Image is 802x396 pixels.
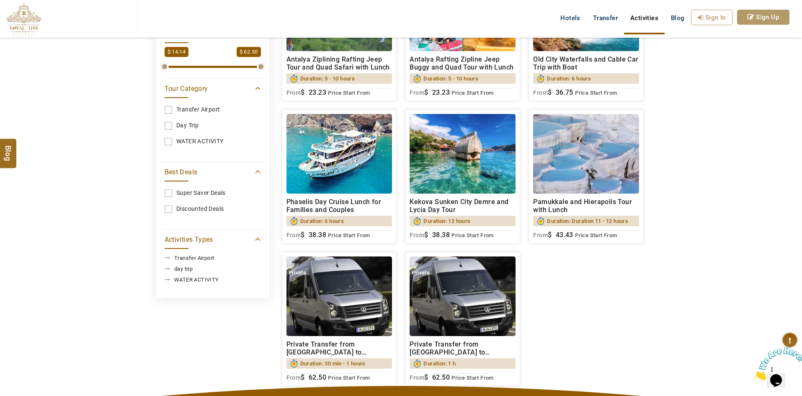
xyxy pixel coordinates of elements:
[547,73,591,84] span: Duration: 6 hours
[410,374,424,381] sub: From
[548,88,552,96] span: $
[301,231,304,239] span: $
[309,231,326,239] span: 38.38
[547,216,628,226] span: Duration: Duration 11 - 12 hours
[165,234,261,244] a: Activities Types
[174,255,214,261] a: Transfer Airport
[533,114,639,194] img: Pamukkale-royallineholidays2.jpg
[554,10,586,26] a: Hotels
[410,198,516,214] h2: Kekova Sunken City Demre and Lycia Day Tour
[165,134,261,149] a: WATER ACTIVITY
[451,232,493,238] span: Price Start From
[533,198,639,214] h2: Pamukkale and Hierapolis Tour with Lunch
[533,232,548,238] sub: From
[165,102,261,117] a: Transfer Airport
[533,89,548,96] sub: From
[665,10,691,26] a: Blog
[587,10,624,26] a: Transfer
[671,14,685,22] span: Blog
[424,373,428,381] span: $
[6,3,41,35] img: The Royal Line Holidays
[737,10,789,25] a: Sign Up
[282,252,397,386] a: PrivatePrivate Transfer from [GEOGRAPHIC_DATA] to [GEOGRAPHIC_DATA]Duration: 30 min - 1 hoursFrom...
[301,373,304,381] span: $
[750,344,802,383] iframe: chat widget
[309,373,326,381] span: 62.50
[3,3,7,10] span: 1
[432,88,450,96] span: 23.23
[286,114,392,194] img: Phaselis-Day-Cruise%20Lunch-royallineholidays4.jpg
[451,90,493,96] span: Price Start From
[3,145,14,152] span: Blog
[165,185,261,201] a: Super Saver Deals
[575,232,617,238] span: Price Start From
[282,109,397,243] a: Phaselis Day Cruise Lunch for Families and CouplesDuration: 6 hoursFrom$ 38.38 Price Start From
[432,373,450,381] span: 62.50
[328,375,370,381] span: Price Start From
[405,252,520,386] a: PrivatePrivate Transfer from [GEOGRAPHIC_DATA] to [GEOGRAPHIC_DATA]Duration: 1 hFrom$ 62.50 Price...
[286,55,392,71] h2: Antalya Ziplining Rafting Jeep Tour and Quad Safari with Lunch
[286,198,392,214] h2: Phaselis Day Cruise Lunch for Families and Couples
[410,55,516,71] h2: Antalya Rafting Zipline Jeep Buggy and Quad Tour with Lunch
[412,269,430,276] span: Private
[174,277,219,283] a: WATER ACTIVITY
[451,375,493,381] span: Price Start From
[300,358,366,369] span: Duration: 30 min - 1 hours
[405,109,520,243] a: Kekova Sunken City Demre and Lycia Day TourDuration: 12 hoursFrom$ 38.38 Price Start From
[424,231,428,239] span: $
[286,232,301,238] sub: From
[691,10,732,25] a: Sign In
[289,269,307,276] span: Private
[423,216,470,226] span: Duration: 12 hours
[410,256,516,336] img: sprinter%201%20(1).jpg
[432,231,450,239] span: 38.38
[309,88,326,96] span: 23.23
[328,232,370,238] span: Price Start From
[3,3,55,36] img: Chat attention grabber
[174,266,193,272] a: day trip
[410,232,424,238] sub: From
[286,256,392,336] img: sprinter%201.jpg
[556,88,573,96] span: 36.75
[286,340,392,356] h2: Private Transfer from [GEOGRAPHIC_DATA] to [GEOGRAPHIC_DATA]
[165,201,261,217] a: Discounted Deals
[286,374,301,381] sub: From
[424,88,428,96] span: $
[529,109,644,243] a: Pamukkale and Hierapolis Tour with LunchDuration: Duration 11 - 12 hoursFrom$ 43.43 Price Start From
[423,73,478,84] span: Duration: 5 - 10 hours
[556,231,573,239] span: 43.43
[165,118,261,133] a: day trip
[328,90,370,96] span: Price Start From
[533,55,639,71] h2: Old City Waterfalls and Cable Car Trip with Boat
[165,83,261,93] a: Tour Category
[300,216,344,226] span: Duration: 6 hours
[300,73,355,84] span: Duration: 5 - 10 hours
[301,88,304,96] span: $
[410,114,516,194] img: Kekova-Sunken-City-royallineholidays6.jpg
[165,166,261,177] a: Best Deals
[410,340,516,356] h2: Private Transfer from [GEOGRAPHIC_DATA] to [GEOGRAPHIC_DATA]
[624,10,665,26] a: Activities
[575,90,617,96] span: Price Start From
[548,231,552,239] span: $
[423,358,456,369] span: Duration: 1 h
[286,89,301,96] sub: From
[410,89,424,96] sub: From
